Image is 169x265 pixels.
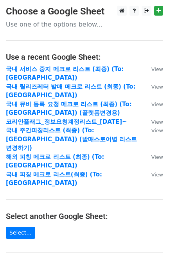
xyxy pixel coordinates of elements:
[6,153,104,169] a: 해외 피칭 메크로 리스트 (최종) (To:[GEOGRAPHIC_DATA])
[6,20,163,28] p: Use one of the options below...
[6,52,163,62] h4: Use a recent Google Sheet:
[144,127,163,134] a: View
[130,228,169,265] iframe: Chat Widget
[144,83,163,90] a: View
[6,212,163,221] h4: Select another Google Sheet:
[144,153,163,160] a: View
[6,66,124,82] a: 국내 서비스 중지 메크로 리스트 (최종) (To:[GEOGRAPHIC_DATA])
[6,83,135,99] a: 국내 릴리즈레터 발매 메크로 리스트 (최종) (To:[GEOGRAPHIC_DATA])
[144,101,163,108] a: View
[151,154,163,160] small: View
[144,66,163,73] a: View
[144,118,163,125] a: View
[151,128,163,133] small: View
[6,6,163,17] h3: Choose a Google Sheet
[151,84,163,90] small: View
[144,171,163,178] a: View
[151,66,163,72] small: View
[151,172,163,178] small: View
[151,119,163,125] small: View
[151,101,163,107] small: View
[6,101,132,117] a: 국내 뮤비 등록 요청 메크로 리스트 (최종) (To:[GEOGRAPHIC_DATA]) (플랫폼변경용)
[6,118,127,125] a: 코리안플래그_정보요청계정리스트_[DATE]~
[6,171,102,187] a: 국내 피칭 메크로 리스트(최종) (To:[GEOGRAPHIC_DATA])
[6,127,137,151] a: 국내 주간피칭리스트 (최종) (To:[GEOGRAPHIC_DATA]) (발매스토어별 리스트 변경하기)
[6,227,35,239] a: Select...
